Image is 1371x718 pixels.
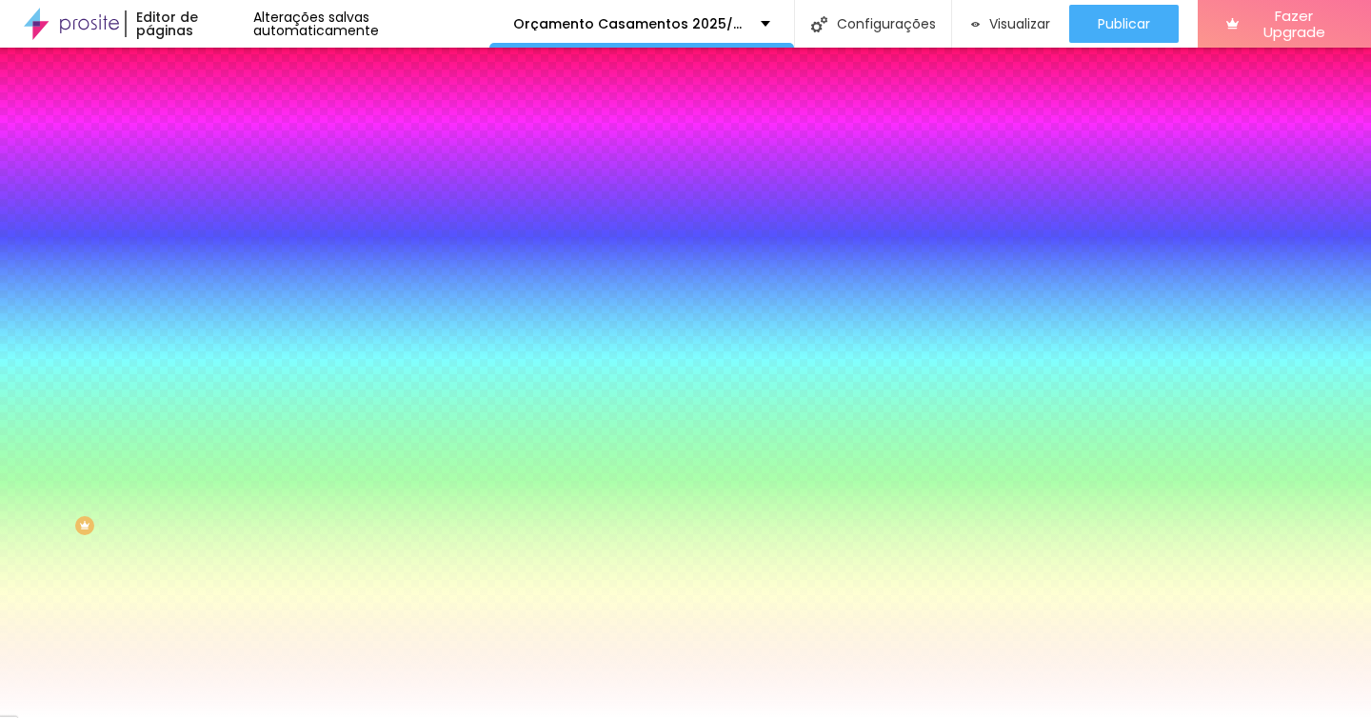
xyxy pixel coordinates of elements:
[971,16,979,32] img: view-1.svg
[125,10,254,37] div: Editor de páginas
[1098,16,1150,31] span: Publicar
[253,10,488,37] div: Alterações salvas automaticamente
[989,16,1050,31] span: Visualizar
[811,16,827,32] img: Icone
[513,17,746,30] p: Orçamento Casamentos 2025/2026
[952,5,1068,43] button: Visualizar
[1246,8,1342,41] span: Fazer Upgrade
[1069,5,1179,43] button: Publicar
